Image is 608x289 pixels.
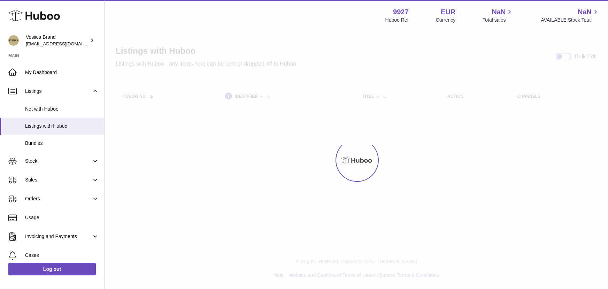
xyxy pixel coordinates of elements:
[8,35,19,46] img: internalAdmin-9927@internal.huboo.com
[25,252,99,259] span: Cases
[25,123,99,129] span: Listings with Huboo
[483,7,514,23] a: NaN Total sales
[25,69,99,76] span: My Dashboard
[483,17,514,23] span: Total sales
[26,34,88,47] div: Vesiica Brand
[492,7,506,17] span: NaN
[385,17,409,23] div: Huboo Ref
[25,233,92,240] span: Invoicing and Payments
[441,7,455,17] strong: EUR
[578,7,592,17] span: NaN
[26,41,102,46] span: [EMAIL_ADDRESS][DOMAIN_NAME]
[25,195,92,202] span: Orders
[25,88,92,95] span: Listings
[25,177,92,183] span: Sales
[25,106,99,112] span: Not with Huboo
[25,214,99,221] span: Usage
[436,17,456,23] div: Currency
[25,140,99,147] span: Bundles
[541,7,600,23] a: NaN AVAILABLE Stock Total
[393,7,409,17] strong: 9927
[25,158,92,164] span: Stock
[8,263,96,275] a: Log out
[541,17,600,23] span: AVAILABLE Stock Total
